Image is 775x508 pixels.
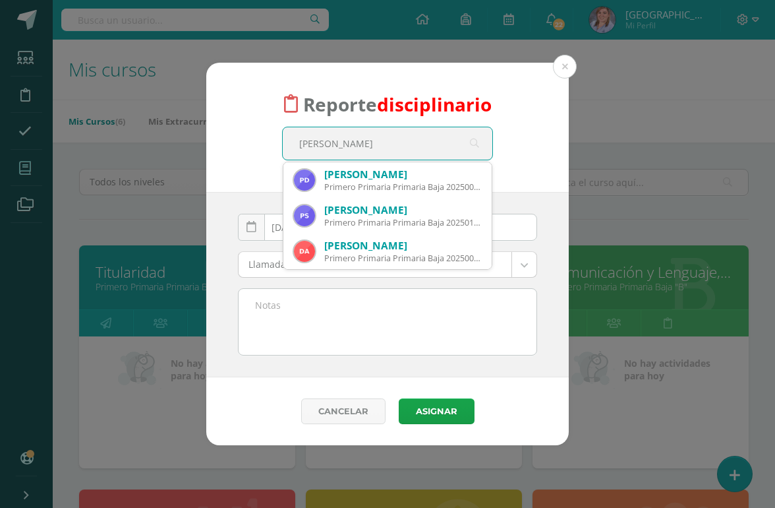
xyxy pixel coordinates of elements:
a: Cancelar [301,398,386,424]
div: [PERSON_NAME] [324,203,481,217]
input: Busca un estudiante aquí... [283,127,492,160]
img: f71820a8f1406a7f096b8d223d447aab.png [294,205,315,226]
img: 4d45302c1dfc1002fec7790d4da09ac6.png [294,170,315,191]
div: Primero Primaria Primaria Baja 20250143 [324,217,481,228]
div: Primero Primaria Primaria Baja 20250004 [324,253,481,264]
img: 7c594897760000f982239643ad6ae6d1.png [294,241,315,262]
a: Llamada de Atención Verbal I [239,252,536,277]
span: Reporte [303,91,492,116]
font: disciplinario [377,91,492,116]
button: Close (Esc) [553,55,577,79]
div: Primero Primaria Primaria Baja 20250031 [324,181,481,193]
div: [PERSON_NAME] [324,168,481,181]
div: [PERSON_NAME] [324,239,481,253]
button: Asignar [399,398,474,424]
span: Llamada de Atención Verbal I [248,252,502,277]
